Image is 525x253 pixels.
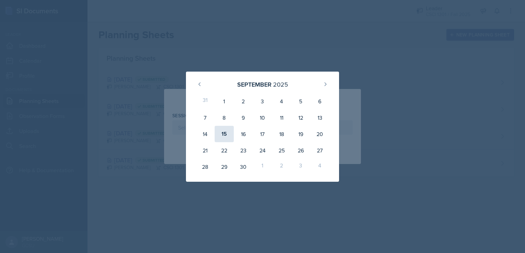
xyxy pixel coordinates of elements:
[215,93,234,109] div: 1
[234,159,253,175] div: 30
[234,126,253,142] div: 16
[310,109,329,126] div: 13
[272,109,291,126] div: 11
[291,142,310,159] div: 26
[310,93,329,109] div: 6
[234,93,253,109] div: 2
[291,126,310,142] div: 19
[196,142,215,159] div: 21
[272,142,291,159] div: 25
[272,126,291,142] div: 18
[196,93,215,109] div: 31
[253,159,272,175] div: 1
[272,159,291,175] div: 2
[237,80,271,89] div: September
[272,93,291,109] div: 4
[215,126,234,142] div: 15
[196,159,215,175] div: 28
[196,126,215,142] div: 14
[310,126,329,142] div: 20
[215,159,234,175] div: 29
[291,109,310,126] div: 12
[234,142,253,159] div: 23
[253,126,272,142] div: 17
[196,109,215,126] div: 7
[291,93,310,109] div: 5
[234,109,253,126] div: 9
[215,142,234,159] div: 22
[310,142,329,159] div: 27
[253,93,272,109] div: 3
[273,80,288,89] div: 2025
[253,142,272,159] div: 24
[215,109,234,126] div: 8
[291,159,310,175] div: 3
[253,109,272,126] div: 10
[310,159,329,175] div: 4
